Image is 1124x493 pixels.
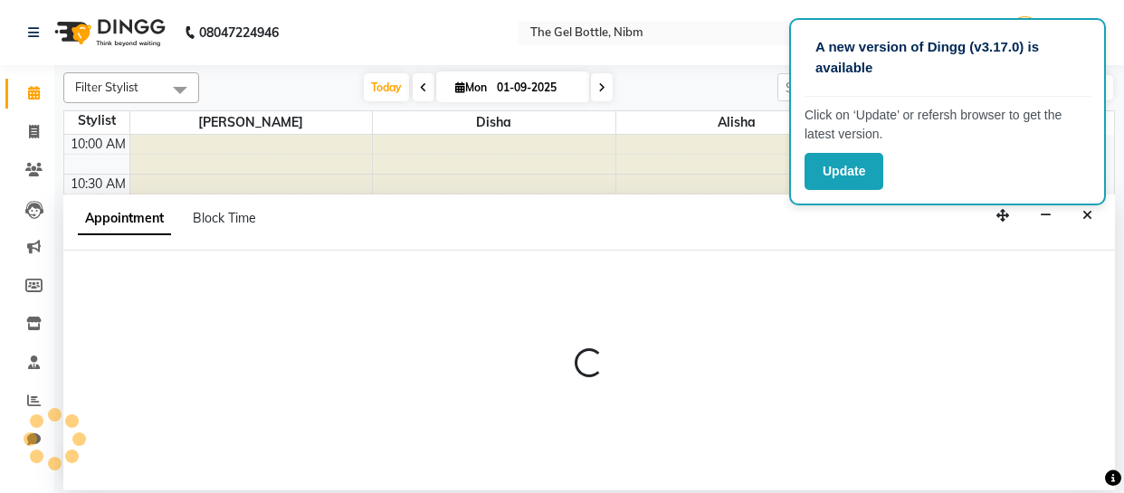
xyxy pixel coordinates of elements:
button: Update [805,153,883,190]
p: Click on ‘Update’ or refersh browser to get the latest version. [805,106,1091,144]
span: [PERSON_NAME] [130,111,373,134]
span: Disha [373,111,615,134]
span: Filter Stylist [75,80,138,94]
img: Admin [1009,16,1041,48]
span: Mon [451,81,491,94]
span: Alisha [616,111,859,134]
span: Block Time [193,210,256,226]
div: 10:00 AM [67,135,129,154]
span: Appointment [78,203,171,235]
button: Close [1074,202,1100,230]
div: 10:30 AM [67,175,129,194]
span: Today [364,73,409,101]
p: A new version of Dingg (v3.17.0) is available [815,37,1080,78]
div: Stylist [64,111,129,130]
b: 08047224946 [199,7,279,58]
input: 2025-09-01 [491,74,582,101]
img: logo [46,7,170,58]
input: Search Appointment [777,73,936,101]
